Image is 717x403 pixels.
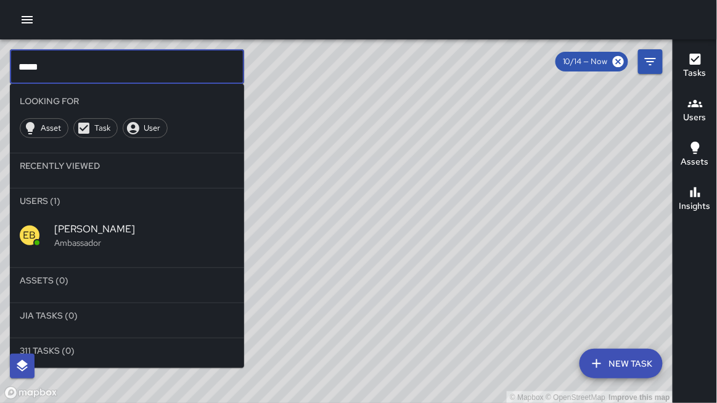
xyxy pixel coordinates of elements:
span: Task [88,122,117,134]
h6: Insights [679,200,711,213]
button: Tasks [673,44,717,89]
li: 311 Tasks (0) [10,338,244,363]
li: Jia Tasks (0) [10,303,244,328]
button: Users [673,89,717,133]
button: Assets [673,133,717,177]
div: Asset [20,118,68,138]
li: Users (1) [10,189,244,213]
span: Asset [34,122,68,134]
button: New Task [580,349,663,378]
h6: Tasks [684,67,707,80]
p: EB [23,228,36,243]
button: Insights [673,177,717,222]
span: User [137,122,167,134]
span: 10/14 — Now [555,55,615,68]
div: EB[PERSON_NAME]Ambassador [10,213,244,258]
h6: Users [684,111,707,124]
li: Assets (0) [10,268,244,293]
h6: Assets [681,155,709,169]
div: Task [73,118,118,138]
span: [PERSON_NAME] [54,222,234,237]
p: Ambassador [54,237,234,249]
div: 10/14 — Now [555,52,628,71]
button: Filters [638,49,663,74]
li: Looking For [10,89,244,113]
div: User [123,118,168,138]
li: Recently Viewed [10,153,244,178]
